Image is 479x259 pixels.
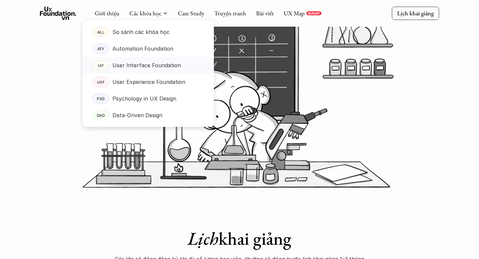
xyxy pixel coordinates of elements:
[82,57,214,74] a: UIFUser Interface Foundation
[97,113,105,118] p: DAD
[106,228,373,249] h1: khai giảng
[306,11,321,15] a: REPORT
[397,9,434,17] p: Lịch khai giảng
[112,27,170,37] p: So sánh các khóa học
[98,63,104,68] p: UIF
[82,40,214,57] a: ATFAutomation Foundation
[178,9,204,17] a: Case Study
[129,9,161,17] a: Các khóa học
[82,90,214,107] a: PXDPsychology in UX Design
[97,96,105,101] p: PXD
[112,44,173,54] p: Automation Foundation
[188,227,219,250] em: Lịch
[97,30,104,34] p: ALL
[82,107,214,124] a: DADData-Driven Design
[82,24,214,40] a: ALLSo sánh các khóa học
[392,7,439,20] a: Lịch khai giảng
[112,110,162,120] p: Data-Driven Design
[214,9,246,17] a: Truyện tranh
[284,9,305,17] a: UX Map
[112,77,185,87] p: User Experience Foundation
[112,94,176,104] p: Psychology in UX Design
[97,46,104,51] p: ATF
[95,9,119,17] a: Giới thiệu
[308,11,320,15] p: REPORT
[82,74,214,90] a: UXFUser Experience Foundation
[97,80,105,84] p: UXF
[256,9,274,17] a: Bài viết
[112,60,181,70] p: User Interface Foundation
